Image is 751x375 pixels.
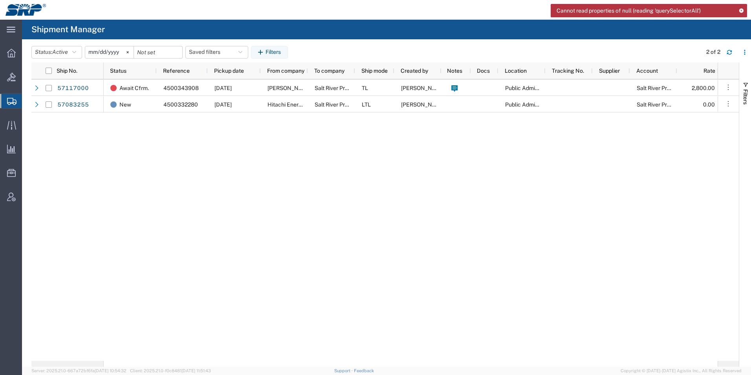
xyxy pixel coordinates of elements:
span: Marissa Camacho [401,101,446,108]
span: 2,800.00 [692,85,715,91]
input: Not set [85,46,134,58]
button: Saved filters [185,46,248,59]
span: TL [362,85,368,91]
span: LTL [362,101,371,108]
a: Feedback [354,368,374,373]
span: Await Cfrm. [119,80,149,96]
span: Ship mode [361,68,388,74]
span: 10/13/2025 [214,101,232,108]
span: Filters [742,89,749,105]
span: Status [110,68,126,74]
span: Notes [447,68,462,74]
span: Created by [401,68,428,74]
span: Salt River Project [637,101,680,108]
span: 0.00 [703,101,715,108]
a: 57083255 [57,98,89,111]
span: Salt River Project [315,85,358,91]
span: Hitachi Energy [267,101,305,108]
span: Ship No. [57,68,77,74]
span: Active [52,49,68,55]
span: Bradley's Inc [267,85,321,91]
span: New [119,96,131,113]
span: Tracking No. [552,68,584,74]
span: Salt River Project [637,85,680,91]
span: [DATE] 11:51:43 [181,368,211,373]
a: Support [334,368,354,373]
span: To company [314,68,344,74]
span: 10/14/2025 [214,85,232,91]
span: Docs [477,68,490,74]
span: Public Administration Buidling [505,101,580,108]
button: Status:Active [31,46,82,59]
span: Salt River Project [315,101,358,108]
span: Account [636,68,658,74]
span: 4500332280 [163,101,198,108]
div: 2 of 2 [706,48,720,56]
span: Marissa Camacho [401,85,446,91]
h4: Shipment Manager [31,20,105,39]
a: 57117000 [57,82,89,94]
span: Client: 2025.21.0-f0c8481 [130,368,211,373]
span: Pickup date [214,68,244,74]
span: Copyright © [DATE]-[DATE] Agistix Inc., All Rights Reserved [621,368,742,374]
span: Public Administration Buidling [505,85,580,91]
span: Server: 2025.21.0-667a72bf6fa [31,368,126,373]
span: Location [505,68,527,74]
span: Rate [683,68,715,74]
span: Reference [163,68,190,74]
span: [DATE] 10:54:32 [95,368,126,373]
span: Cannot read properties of null (reading 'querySelectorAll') [557,7,701,15]
button: Filters [251,46,288,59]
span: From company [267,68,304,74]
input: Not set [134,46,182,58]
span: Supplier [599,68,620,74]
img: logo [5,4,46,16]
span: 4500343908 [163,85,199,91]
